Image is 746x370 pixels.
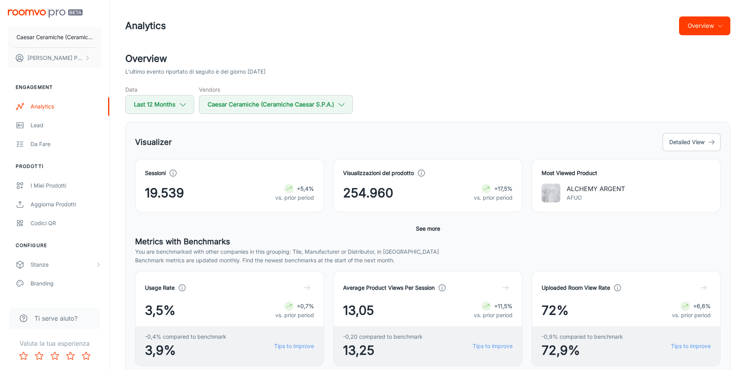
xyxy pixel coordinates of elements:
[31,181,101,190] div: I miei prodotti
[297,185,314,192] strong: +5,4%
[8,27,101,47] button: Caesar Ceramiche (Ceramiche Caesar S.P.A.)
[343,169,414,177] h4: Visualizzazioni del prodotto
[275,193,314,202] p: vs. prior period
[542,184,560,202] img: ALCHEMY ARGENT
[473,342,513,350] a: Tips to improve
[199,85,353,94] h5: Vendors
[6,339,103,348] p: Valuta la tua esperienza
[542,332,623,341] span: -0,9% compared to benchmark
[145,169,166,177] h4: Sessioni
[542,169,711,177] h4: Most Viewed Product
[31,200,101,209] div: Aggiorna prodotti
[31,279,101,288] div: Branding
[125,19,166,33] h1: Analytics
[199,95,353,114] button: Caesar Ceramiche (Ceramiche Caesar S.P.A.)
[343,332,423,341] span: -0,20 compared to benchmark
[8,9,83,18] img: Roomvo PRO Beta
[542,301,569,320] span: 72%
[135,136,172,148] h5: Visualizer
[16,348,31,364] button: Rate 1 star
[16,33,93,42] p: Caesar Ceramiche (Ceramiche Caesar S.P.A.)
[135,256,721,265] p: Benchmark metrics are updated monthly. Find the newest benchmarks at the start of the next month.
[274,342,314,350] a: Tips to improve
[671,342,711,350] a: Tips to improve
[27,54,83,62] p: [PERSON_NAME] Patrian
[343,341,423,360] span: 13,25
[31,219,101,227] div: Codici QR
[135,236,721,247] h5: Metrics with Benchmarks
[47,348,63,364] button: Rate 3 star
[542,341,623,360] span: 72,9%
[663,133,721,151] button: Detailed View
[31,102,101,111] div: Analytics
[145,341,226,360] span: 3,9%
[78,348,94,364] button: Rate 5 star
[297,303,314,309] strong: +0,7%
[8,48,101,68] button: [PERSON_NAME] Patrian
[693,303,711,309] strong: +6,6%
[494,303,513,309] strong: +11,5%
[125,52,730,66] h2: Overview
[145,301,175,320] span: 3,5%
[31,140,101,148] div: Da fare
[567,193,625,202] p: AFUO
[125,95,194,114] button: Last 12 Months
[474,193,513,202] p: vs. prior period
[125,85,194,94] h5: Data
[135,247,721,256] p: You are benchmarked with other companies in this grouping: Tile, Manufacturer or Distributor, in ...
[31,121,101,130] div: Lead
[494,185,513,192] strong: +17,5%
[275,311,314,319] p: vs. prior period
[31,348,47,364] button: Rate 2 star
[413,222,443,236] button: See more
[125,67,266,76] p: L'ultimo evento riportato di seguito è del giorno [DATE]
[474,311,513,319] p: vs. prior period
[542,283,610,292] h4: Uploaded Room View Rate
[567,184,625,193] p: ALCHEMY ARGENT
[63,348,78,364] button: Rate 4 star
[31,298,101,307] div: Texts
[679,16,730,35] button: Overview
[343,283,435,292] h4: Average Product Views Per Session
[31,260,95,269] div: Stanze
[34,314,78,323] span: Ti serve aiuto?
[145,283,175,292] h4: Usage Rate
[145,332,226,341] span: -0,4% compared to benchmark
[672,311,711,319] p: vs. prior period
[343,301,374,320] span: 13,05
[343,184,393,202] span: 254.960
[145,184,184,202] span: 19.539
